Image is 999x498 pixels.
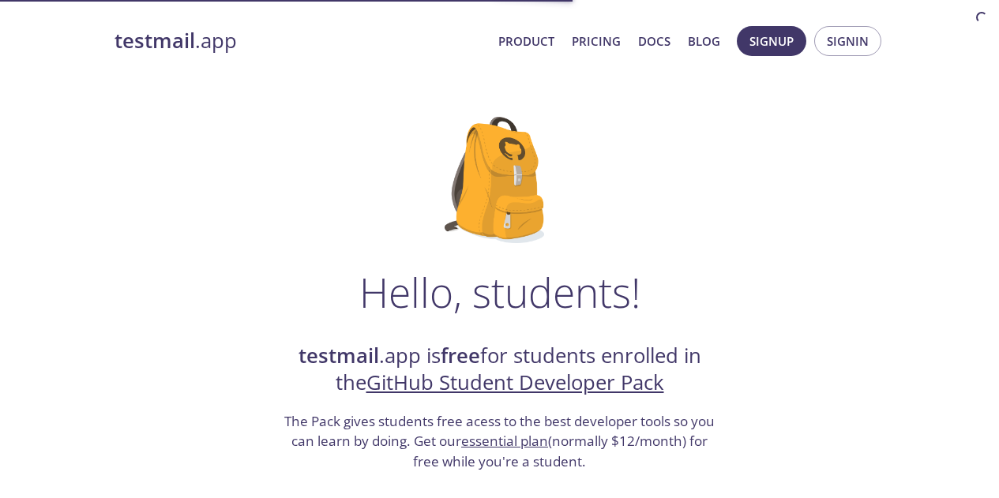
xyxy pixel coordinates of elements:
a: essential plan [461,432,548,450]
button: Signin [814,26,881,56]
a: GitHub Student Developer Pack [366,369,664,396]
strong: testmail [299,342,379,369]
span: Signin [827,31,869,51]
a: Product [498,31,554,51]
a: Docs [638,31,670,51]
h2: .app is for students enrolled in the [283,343,717,397]
button: Signup [737,26,806,56]
a: testmail.app [115,28,486,54]
a: Pricing [572,31,621,51]
span: Signup [749,31,794,51]
h1: Hello, students! [359,268,640,316]
strong: testmail [115,27,195,54]
strong: free [441,342,480,369]
h3: The Pack gives students free acess to the best developer tools so you can learn by doing. Get our... [283,411,717,472]
a: Blog [688,31,720,51]
img: github-student-backpack.png [445,117,554,243]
